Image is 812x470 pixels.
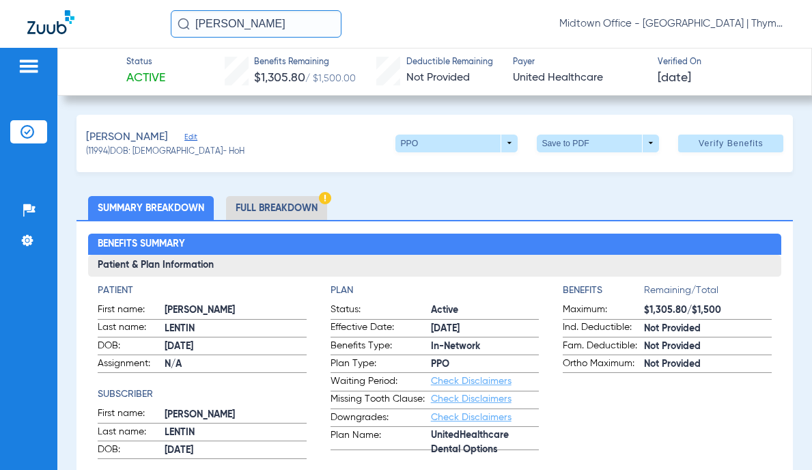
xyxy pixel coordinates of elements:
[658,70,691,87] span: [DATE]
[98,406,165,423] span: First name:
[644,357,772,372] span: Not Provided
[88,234,781,255] h2: Benefits Summary
[644,340,772,354] span: Not Provided
[563,303,644,319] span: Maximum:
[98,357,165,373] span: Assignment:
[644,322,772,336] span: Not Provided
[165,303,307,318] span: [PERSON_NAME]
[88,196,214,220] li: Summary Breakdown
[431,322,540,336] span: [DATE]
[178,18,190,30] img: Search Icon
[331,284,540,298] h4: Plan
[98,339,165,355] span: DOB:
[331,320,431,337] span: Effective Date:
[331,411,431,427] span: Downgrades:
[98,320,165,337] span: Last name:
[431,376,512,386] a: Check Disclaimers
[658,57,790,69] span: Verified On
[395,135,518,152] button: PPO
[254,72,305,84] span: $1,305.80
[165,322,307,336] span: LENTIN
[171,10,341,38] input: Search for patients
[559,17,785,31] span: Midtown Office - [GEOGRAPHIC_DATA] | Thyme Dental Care
[331,303,431,319] span: Status:
[18,58,40,74] img: hamburger-icon
[563,357,644,373] span: Ortho Maximum:
[331,339,431,355] span: Benefits Type:
[513,57,645,69] span: Payer
[86,129,168,146] span: [PERSON_NAME]
[98,387,307,402] h4: Subscriber
[331,374,431,391] span: Waiting Period:
[331,357,431,373] span: Plan Type:
[563,339,644,355] span: Fam. Deductible:
[226,196,327,220] li: Full Breakdown
[431,394,512,404] a: Check Disclaimers
[319,192,331,204] img: Hazard
[165,443,307,458] span: [DATE]
[744,404,812,470] iframe: Chat Widget
[699,138,764,149] span: Verify Benefits
[678,135,783,152] button: Verify Benefits
[563,284,644,298] h4: Benefits
[184,133,197,146] span: Edit
[431,357,540,372] span: PPO
[431,340,540,354] span: In-Network
[98,284,307,298] h4: Patient
[126,70,165,87] span: Active
[98,303,165,319] span: First name:
[513,70,645,87] span: United Healthcare
[165,426,307,440] span: LENTIN
[27,10,74,34] img: Zuub Logo
[98,425,165,441] span: Last name:
[431,303,540,318] span: Active
[406,72,470,83] span: Not Provided
[86,146,244,158] span: (11994) DOB: [DEMOGRAPHIC_DATA] - HoH
[644,284,772,303] span: Remaining/Total
[165,357,307,372] span: N/A
[431,413,512,422] a: Check Disclaimers
[644,303,772,318] span: $1,305.80/$1,500
[254,57,356,69] span: Benefits Remaining
[98,443,165,459] span: DOB:
[406,57,493,69] span: Deductible Remaining
[126,57,165,69] span: Status
[165,408,307,422] span: [PERSON_NAME]
[331,392,431,409] span: Missing Tooth Clause:
[88,255,781,277] h3: Patient & Plan Information
[431,435,540,450] span: UnitedHealthcare Dental Options
[331,428,431,450] span: Plan Name:
[165,340,307,354] span: [DATE]
[563,320,644,337] span: Ind. Deductible:
[563,284,644,303] app-breakdown-title: Benefits
[305,74,356,83] span: / $1,500.00
[537,135,659,152] button: Save to PDF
